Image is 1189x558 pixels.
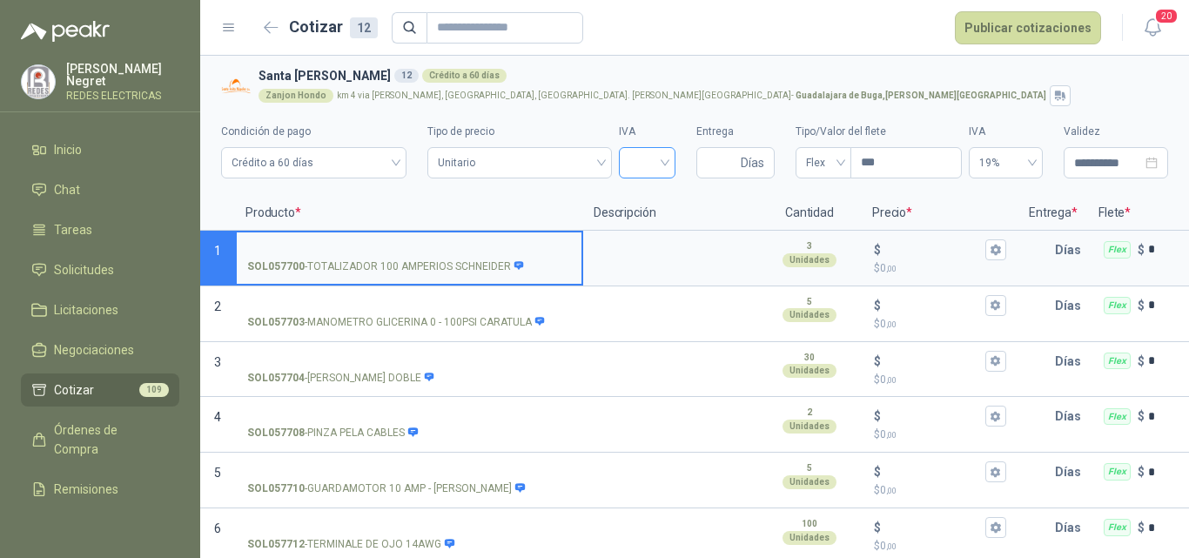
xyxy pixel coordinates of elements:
[884,521,982,534] input: $$0,00
[221,71,252,102] img: Company Logo
[802,517,817,531] p: 100
[54,180,80,199] span: Chat
[1138,240,1145,259] p: $
[214,244,221,258] span: 1
[874,538,1006,555] p: $
[783,253,836,267] div: Unidades
[247,314,546,331] p: - MANOMETRO GLICERINA 0 - 100PSI CARATULA
[139,383,169,397] span: 109
[807,239,812,253] p: 3
[259,89,333,103] div: Zanjon Hondo
[874,372,1006,388] p: $
[1064,124,1168,140] label: Validez
[985,351,1006,372] button: $$0,00
[247,410,571,423] input: SOL057708-PINZA PELA CABLES
[874,427,1006,443] p: $
[247,244,571,257] input: SOL057700-TOTALIZADOR 100 AMPERIOS SCHNEIDER
[969,124,1043,140] label: IVA
[886,486,897,495] span: ,00
[985,517,1006,538] button: $$0,00
[337,91,1046,100] p: km 4 via [PERSON_NAME], [GEOGRAPHIC_DATA], [GEOGRAPHIC_DATA]. [PERSON_NAME][GEOGRAPHIC_DATA] -
[1138,352,1145,371] p: $
[221,124,406,140] label: Condición de pago
[214,521,221,535] span: 6
[880,484,897,496] span: 0
[874,240,881,259] p: $
[21,293,179,326] a: Licitaciones
[796,124,962,140] label: Tipo/Valor del flete
[214,299,221,313] span: 2
[696,124,775,140] label: Entrega
[796,91,1046,100] strong: Guadalajara de Buga , [PERSON_NAME][GEOGRAPHIC_DATA]
[1138,296,1145,315] p: $
[874,462,881,481] p: $
[21,213,179,246] a: Tareas
[1104,353,1131,370] div: Flex
[54,260,114,279] span: Solicitudes
[54,380,94,400] span: Cotizar
[21,373,179,407] a: Cotizar109
[21,333,179,366] a: Negociaciones
[783,420,836,434] div: Unidades
[1104,408,1131,426] div: Flex
[807,406,812,420] p: 2
[1055,510,1088,545] p: Días
[21,173,179,206] a: Chat
[806,150,841,176] span: Flex
[1055,288,1088,323] p: Días
[1055,399,1088,434] p: Días
[247,259,525,275] p: - TOTALIZADOR 100 AMPERIOS SCHNEIDER
[884,410,982,423] input: $$0,00
[1055,344,1088,379] p: Días
[54,220,92,239] span: Tareas
[247,466,571,479] input: SOL057710-GUARDAMOTOR 10 AMP - [PERSON_NAME]
[247,259,305,275] strong: SOL057700
[66,63,179,87] p: [PERSON_NAME] Negret
[1104,241,1131,259] div: Flex
[247,370,305,387] strong: SOL057704
[54,420,163,459] span: Órdenes de Compra
[438,150,601,176] span: Unitario
[757,196,862,231] p: Cantidad
[1138,462,1145,481] p: $
[1104,297,1131,314] div: Flex
[804,351,815,365] p: 30
[1104,519,1131,536] div: Flex
[54,300,118,319] span: Licitaciones
[884,354,982,367] input: $$0,00
[54,480,118,499] span: Remisiones
[289,15,378,39] h2: Cotizar
[247,481,305,497] strong: SOL057710
[394,69,419,83] div: 12
[880,318,897,330] span: 0
[583,196,757,231] p: Descripción
[247,299,571,313] input: SOL057703-MANOMETRO GLICERINA 0 - 100PSI CARATULA
[886,319,897,329] span: ,00
[807,461,812,475] p: 5
[955,11,1101,44] button: Publicar cotizaciones
[1055,454,1088,489] p: Días
[783,364,836,378] div: Unidades
[886,430,897,440] span: ,00
[21,21,110,42] img: Logo peakr
[874,407,881,426] p: $
[874,260,1006,277] p: $
[1138,518,1145,537] p: $
[1137,12,1168,44] button: 20
[741,148,764,178] span: Días
[214,466,221,480] span: 5
[783,531,836,545] div: Unidades
[1055,232,1088,267] p: Días
[886,375,897,385] span: ,00
[22,65,55,98] img: Company Logo
[66,91,179,101] p: REDES ELECTRICAS
[21,133,179,166] a: Inicio
[350,17,378,38] div: 12
[985,295,1006,316] button: $$0,00
[874,316,1006,333] p: $
[979,150,1032,176] span: 19%
[884,466,982,479] input: $$0,00
[1138,407,1145,426] p: $
[880,262,897,274] span: 0
[247,425,419,441] p: - PINZA PELA CABLES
